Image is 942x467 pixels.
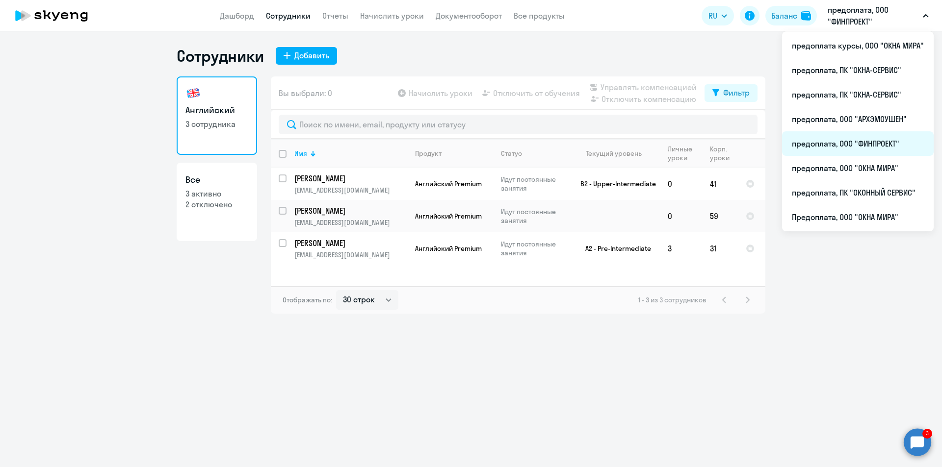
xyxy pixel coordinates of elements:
p: [EMAIL_ADDRESS][DOMAIN_NAME] [294,218,407,227]
button: Балансbalance [765,6,817,25]
a: [PERSON_NAME] [294,205,407,216]
div: Статус [501,149,568,158]
td: 0 [660,200,702,232]
td: 41 [702,168,738,200]
td: A2 - Pre-Intermediate [569,232,660,265]
p: [EMAIL_ADDRESS][DOMAIN_NAME] [294,186,407,195]
a: Все продукты [514,11,565,21]
button: предоплата, ООО "ФИНПРОЕКТ" [823,4,934,27]
div: Личные уроки [668,145,702,162]
p: [PERSON_NAME] [294,238,405,248]
h3: Все [185,173,248,186]
span: Английский Premium [415,212,482,221]
div: Продукт [415,149,493,158]
input: Поиск по имени, email, продукту или статусу [279,115,758,134]
td: 0 [660,168,702,200]
button: Добавить [276,47,337,65]
span: 1 - 3 из 3 сотрудников [638,295,706,304]
p: предоплата, ООО "ФИНПРОЕКТ" [828,4,919,27]
a: Начислить уроки [360,11,424,21]
p: Идут постоянные занятия [501,207,568,225]
span: RU [708,10,717,22]
ul: RU [782,31,934,231]
a: Отчеты [322,11,348,21]
p: 2 отключено [185,199,248,210]
div: Имя [294,149,407,158]
p: 3 сотрудника [185,119,248,129]
img: balance [801,11,811,21]
div: Статус [501,149,522,158]
p: Идут постоянные занятия [501,175,568,193]
a: Сотрудники [266,11,311,21]
div: Корп. уроки [710,145,737,162]
h3: Английский [185,104,248,117]
img: english [185,85,201,101]
p: [EMAIL_ADDRESS][DOMAIN_NAME] [294,250,407,259]
a: [PERSON_NAME] [294,238,407,248]
td: 59 [702,200,738,232]
div: Текущий уровень [576,149,659,158]
div: Продукт [415,149,442,158]
a: Дашборд [220,11,254,21]
button: Фильтр [705,84,758,102]
div: Имя [294,149,307,158]
span: Английский Premium [415,179,482,188]
td: B2 - Upper-Intermediate [569,168,660,200]
span: Отображать по: [283,295,332,304]
div: Фильтр [723,87,750,98]
p: 3 активно [185,188,248,199]
div: Корп. уроки [710,145,730,162]
a: Документооборот [436,11,502,21]
div: Личные уроки [668,145,693,162]
a: Все3 активно2 отключено [177,163,257,241]
a: Английский3 сотрудника [177,76,257,155]
div: Баланс [771,10,797,22]
td: 3 [660,232,702,265]
p: [PERSON_NAME] [294,205,405,216]
h1: Сотрудники [177,46,264,66]
p: Идут постоянные занятия [501,240,568,257]
td: 31 [702,232,738,265]
div: Добавить [294,49,329,61]
p: [PERSON_NAME] [294,173,405,184]
span: Английский Premium [415,244,482,253]
a: [PERSON_NAME] [294,173,407,184]
span: Вы выбрали: 0 [279,87,332,99]
button: RU [702,6,734,25]
div: Текущий уровень [586,149,642,158]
